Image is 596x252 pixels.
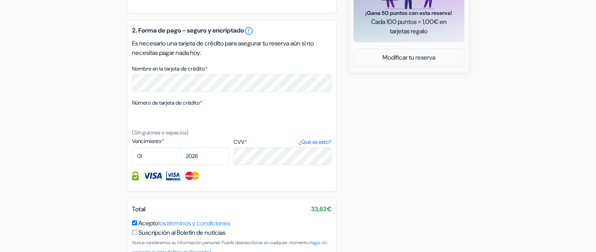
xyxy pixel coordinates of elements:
[132,205,145,213] span: Total
[132,137,230,145] label: Vencimiento
[132,129,188,136] small: (Sin guiones o espacios)
[132,65,207,73] label: Nombre en la tarjeta de crédito
[138,219,230,228] label: Acepto
[138,228,225,237] label: Suscripción al Boletín de noticias
[132,171,139,180] img: Información de la Tarjeta de crédito totalmente protegida y encriptada
[234,138,331,146] label: CVV
[143,171,162,180] img: Visa
[354,50,464,65] a: Modificar tu reserva
[132,99,202,107] label: Número de tarjeta de crédito
[311,205,332,214] span: 33,62€
[132,39,332,58] p: Es necesario una tarjeta de crédito para asegurar tu reserva aún si no necesitas pagar nada hoy.
[166,171,180,180] img: Visa Electron
[298,138,331,146] a: ¿Qué es esto?
[363,17,455,36] span: Cada 100 puntos = 1,00€ en tarjetas regalo
[244,26,254,36] a: error_outline
[363,9,455,17] span: ¡Gana 50 puntos con esta reserva!
[158,219,230,227] a: los términos y condiciones
[132,26,332,36] h5: 2. Forma de pago - seguro y encriptado
[184,171,200,180] img: Master Card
